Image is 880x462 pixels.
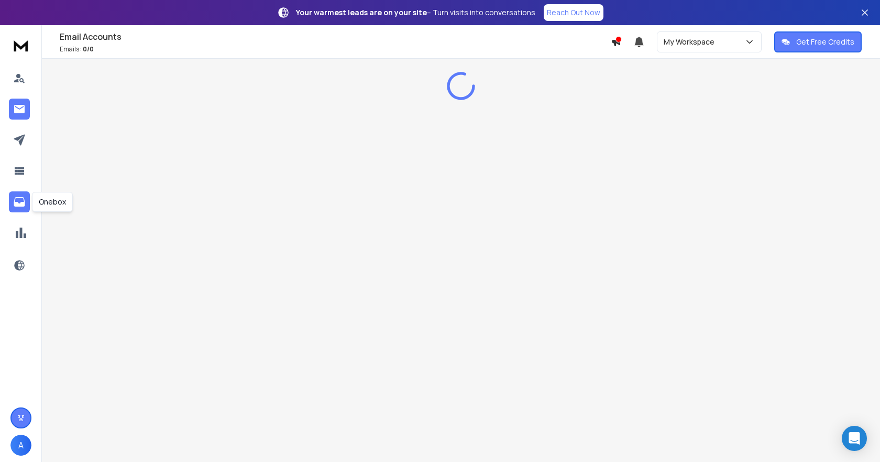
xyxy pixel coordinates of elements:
[296,7,535,18] p: – Turn visits into conversations
[544,4,603,21] a: Reach Out Now
[60,45,611,53] p: Emails :
[774,31,862,52] button: Get Free Credits
[10,435,31,456] button: A
[547,7,600,18] p: Reach Out Now
[796,37,854,47] p: Get Free Credits
[60,30,611,43] h1: Email Accounts
[32,192,73,212] div: Onebox
[664,37,719,47] p: My Workspace
[296,7,427,17] strong: Your warmest leads are on your site
[10,36,31,55] img: logo
[842,426,867,451] div: Open Intercom Messenger
[83,45,94,53] span: 0 / 0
